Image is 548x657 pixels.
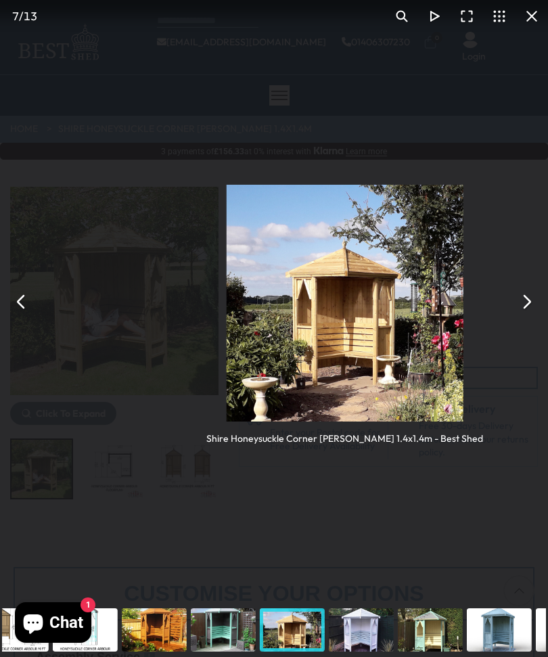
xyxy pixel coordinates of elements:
[11,602,95,646] inbox-online-store-chat: Shopify online store chat
[24,9,37,23] span: 13
[206,422,483,445] div: Shire Honeysuckle Corner [PERSON_NAME] 1.4x1.4m - Best Shed
[510,286,543,318] button: Next
[12,9,19,23] span: 7
[5,286,38,318] button: Previous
